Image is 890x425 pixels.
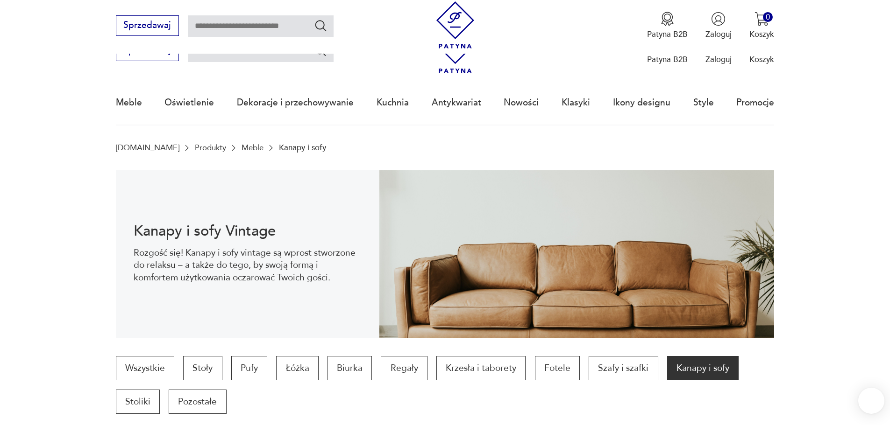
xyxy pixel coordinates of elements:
[535,356,580,380] a: Fotele
[242,143,263,152] a: Meble
[314,44,328,57] button: Szukaj
[116,22,179,30] a: Sprzedawaj
[279,143,326,152] p: Kanapy i sofy
[116,81,142,124] a: Meble
[379,170,775,338] img: 4dcd11543b3b691785adeaf032051535.jpg
[504,81,539,124] a: Nowości
[749,54,774,65] p: Koszyk
[562,81,590,124] a: Klasyki
[328,356,372,380] a: Biurka
[667,356,739,380] a: Kanapy i sofy
[647,12,688,40] a: Ikona medaluPatyna B2B
[749,12,774,40] button: 0Koszyk
[432,81,481,124] a: Antykwariat
[116,15,179,36] button: Sprzedawaj
[705,29,732,40] p: Zaloguj
[858,388,884,414] iframe: Smartsupp widget button
[705,12,732,40] button: Zaloguj
[693,81,714,124] a: Style
[711,12,726,26] img: Ikonka użytkownika
[432,1,479,49] img: Patyna - sklep z meblami i dekoracjami vintage
[613,81,670,124] a: Ikony designu
[436,356,526,380] a: Krzesła i taborety
[763,12,773,22] div: 0
[647,54,688,65] p: Patyna B2B
[116,48,179,55] a: Sprzedawaj
[314,19,328,32] button: Szukaj
[736,81,774,124] a: Promocje
[755,12,769,26] img: Ikona koszyka
[589,356,658,380] a: Szafy i szafki
[705,54,732,65] p: Zaloguj
[116,143,179,152] a: [DOMAIN_NAME]
[231,356,267,380] a: Pufy
[377,81,409,124] a: Kuchnia
[647,12,688,40] button: Patyna B2B
[183,356,222,380] a: Stoły
[237,81,354,124] a: Dekoracje i przechowywanie
[169,390,226,414] a: Pozostałe
[381,356,427,380] a: Regały
[134,224,361,238] h1: Kanapy i sofy Vintage
[660,12,675,26] img: Ikona medalu
[647,29,688,40] p: Patyna B2B
[116,390,160,414] a: Stoliki
[116,356,174,380] a: Wszystkie
[195,143,226,152] a: Produkty
[276,356,318,380] a: Łóżka
[749,29,774,40] p: Koszyk
[134,247,361,284] p: Rozgość się! Kanapy i sofy vintage są wprost stworzone do relaksu – a także do tego, by swoją for...
[164,81,214,124] a: Oświetlenie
